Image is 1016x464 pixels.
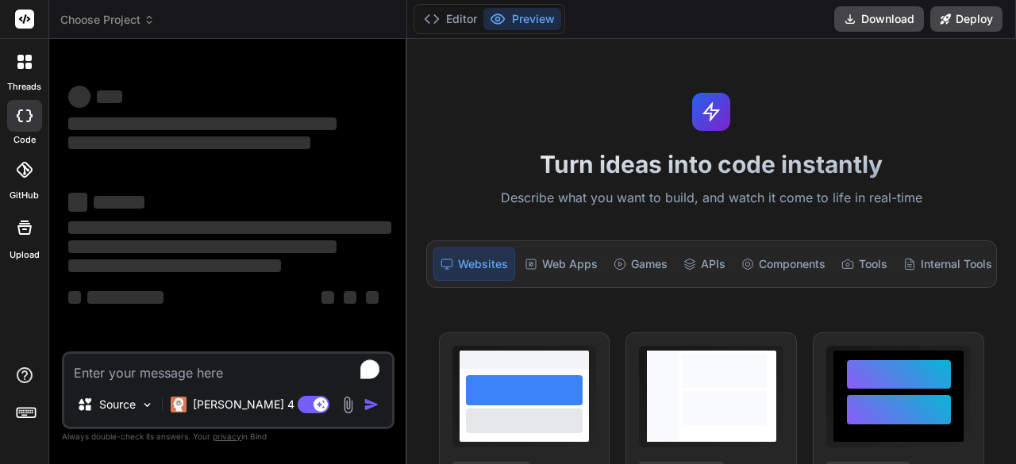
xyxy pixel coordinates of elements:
p: Describe what you want to build, and watch it come to life in real-time [417,188,1006,209]
span: ‌ [68,117,337,130]
img: Claude 4 Sonnet [171,397,187,412]
span: ‌ [68,193,87,212]
button: Preview [483,8,561,30]
img: Pick Models [140,398,154,412]
span: Choose Project [60,12,155,28]
label: code [13,133,36,147]
span: ‌ [68,240,337,253]
span: ‌ [68,259,281,272]
div: Components [735,247,832,281]
p: Source [99,397,136,412]
span: ‌ [344,291,356,304]
span: ‌ [97,90,122,103]
span: ‌ [68,136,310,149]
span: ‌ [68,86,90,108]
div: Games [607,247,674,281]
span: ‌ [68,291,81,304]
span: ‌ [87,291,164,304]
span: ‌ [94,196,144,209]
span: privacy [213,431,241,441]
img: attachment [339,396,357,414]
button: Download [834,6,924,32]
textarea: To enrich screen reader interactions, please activate Accessibility in Grammarly extension settings [64,354,392,382]
label: Upload [10,248,40,262]
p: [PERSON_NAME] 4 S.. [193,397,311,412]
div: Tools [835,247,894,281]
p: Always double-check its answers. Your in Bind [62,429,394,444]
h1: Turn ideas into code instantly [417,150,1006,178]
div: Web Apps [518,247,604,281]
div: Websites [433,247,515,281]
label: threads [7,80,41,94]
div: APIs [677,247,732,281]
img: icon [364,397,379,412]
span: ‌ [366,291,379,304]
button: Editor [418,8,483,30]
span: ‌ [68,221,391,234]
div: Internal Tools [897,247,999,281]
button: Deploy [930,6,1003,32]
label: GitHub [10,189,39,202]
span: ‌ [321,291,334,304]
